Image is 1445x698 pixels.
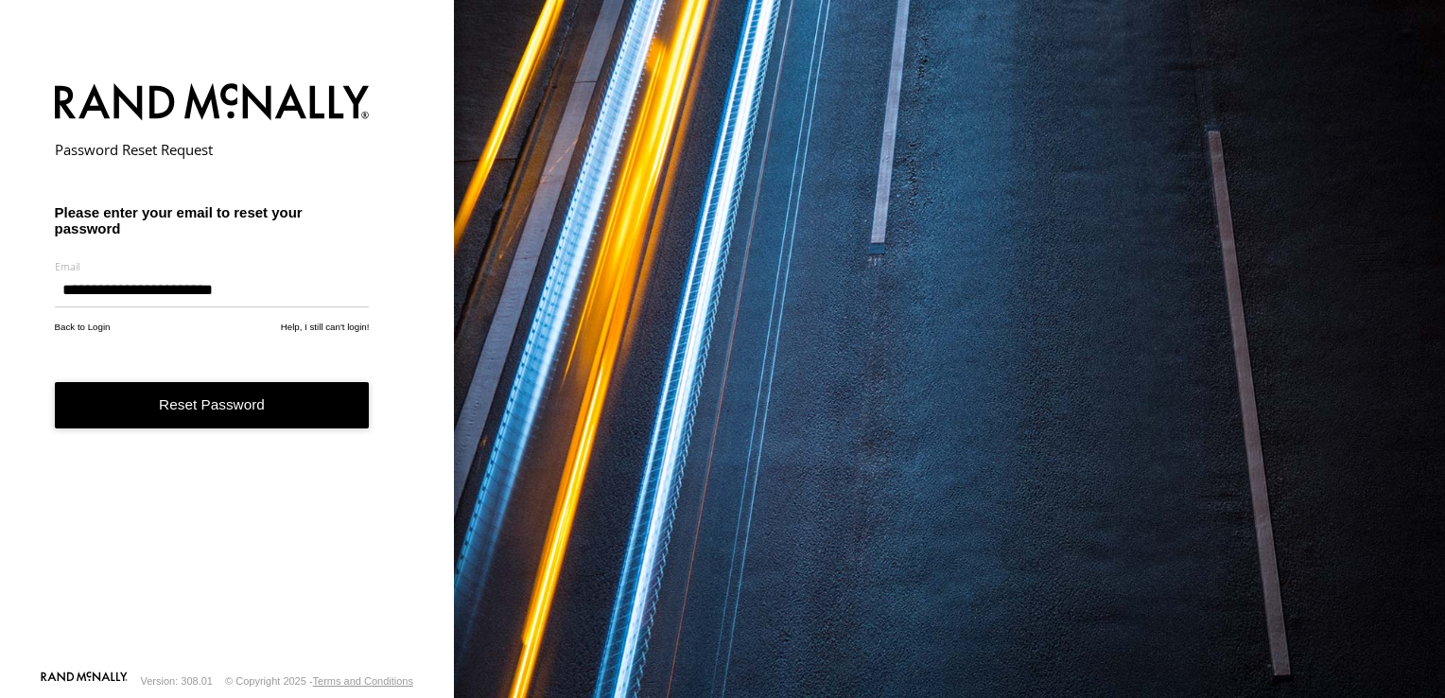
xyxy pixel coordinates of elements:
[55,259,370,273] label: Email
[141,675,213,687] div: Version: 308.01
[281,322,370,332] a: Help, I still can't login!
[55,322,111,332] a: Back to Login
[55,204,370,236] h3: Please enter your email to reset your password
[225,675,413,687] div: © Copyright 2025 -
[55,382,370,428] button: Reset Password
[55,140,370,159] h2: Password Reset Request
[313,675,413,687] a: Terms and Conditions
[55,79,370,128] img: Rand McNally
[41,672,128,690] a: Visit our Website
